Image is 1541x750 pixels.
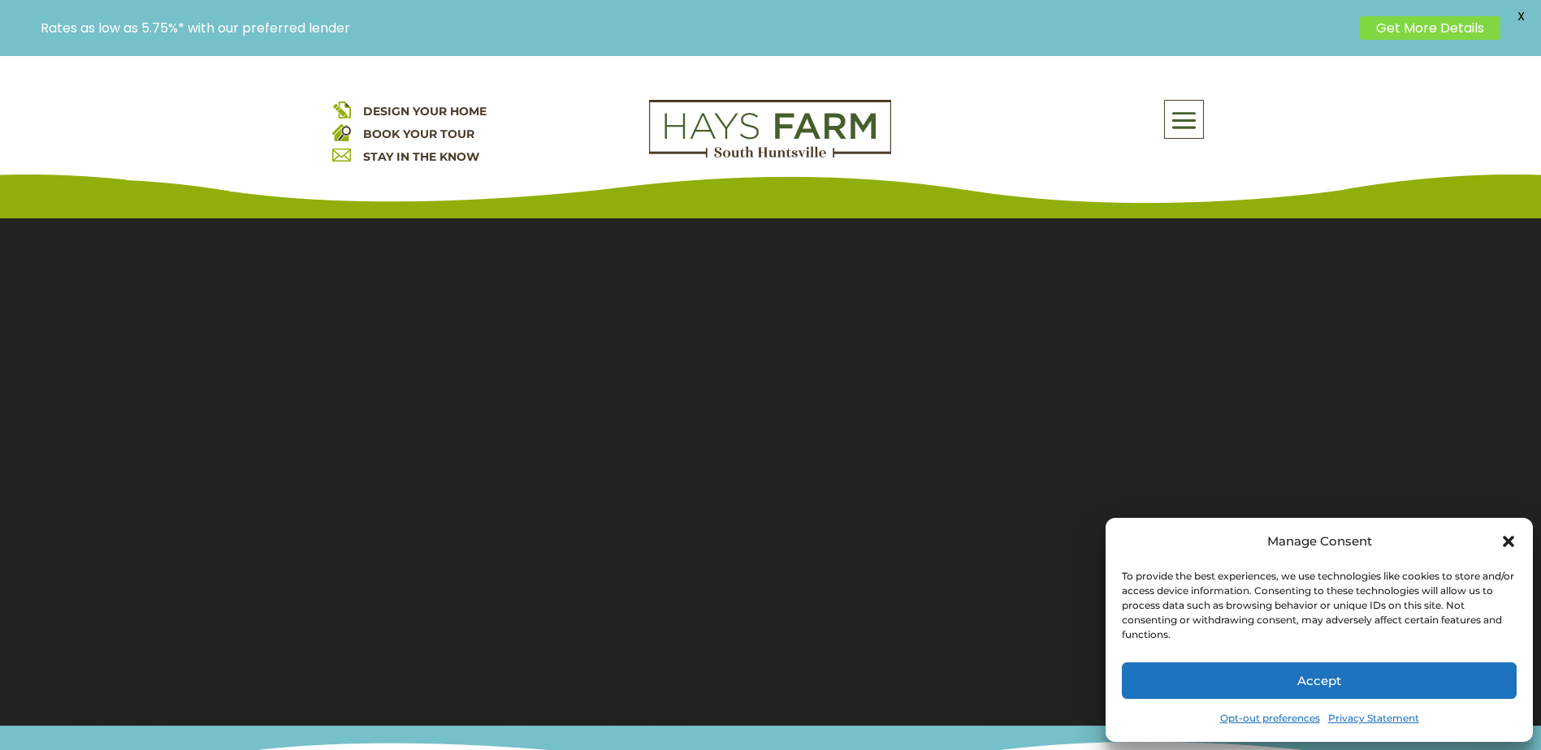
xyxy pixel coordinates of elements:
[1122,662,1517,699] button: Accept
[649,147,891,162] a: hays farm homes huntsville development
[1360,16,1500,40] a: Get More Details
[1500,533,1517,550] div: Close dialog
[1509,4,1533,28] span: X
[363,149,479,164] a: STAY IN THE KNOW
[332,123,351,141] img: book your home tour
[649,100,891,158] img: Logo
[1328,707,1419,730] a: Privacy Statement
[363,127,474,141] a: BOOK YOUR TOUR
[1122,569,1515,642] div: To provide the best experiences, we use technologies like cookies to store and/or access device i...
[363,104,487,119] a: DESIGN YOUR HOME
[1267,530,1372,553] div: Manage Consent
[332,100,351,119] img: design your home
[1220,707,1320,730] a: Opt-out preferences
[41,20,1352,36] p: Rates as low as 5.75%* with our preferred lender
